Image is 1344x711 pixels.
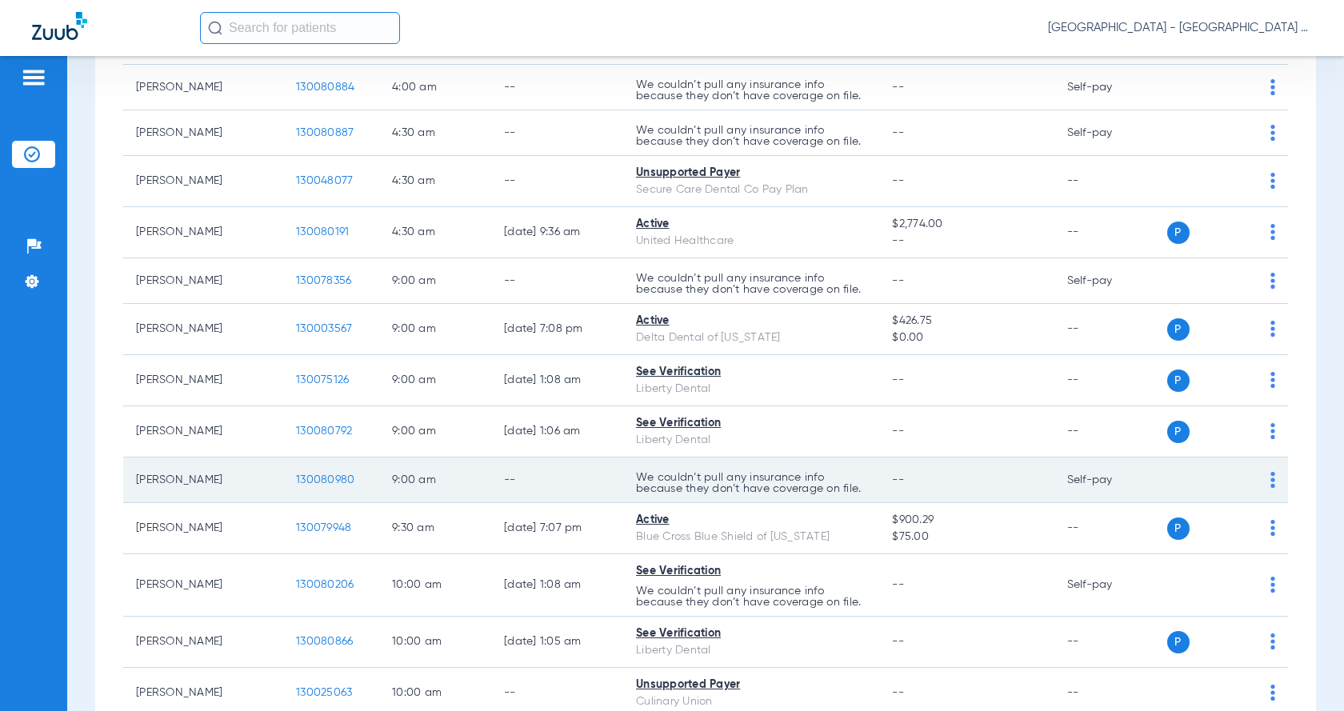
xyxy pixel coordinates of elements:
[296,226,349,238] span: 130080191
[379,503,491,554] td: 9:30 AM
[379,406,491,457] td: 9:00 AM
[379,207,491,258] td: 4:30 AM
[491,207,623,258] td: [DATE] 9:36 AM
[636,313,866,330] div: Active
[892,425,904,437] span: --
[1167,421,1190,443] span: P
[123,617,283,668] td: [PERSON_NAME]
[379,65,491,110] td: 4:00 AM
[296,636,353,647] span: 130080866
[200,12,400,44] input: Search for patients
[1054,355,1162,406] td: --
[296,474,354,485] span: 130080980
[1270,125,1275,141] img: group-dot-blue.svg
[636,677,866,693] div: Unsupported Payer
[892,175,904,186] span: --
[491,110,623,156] td: --
[636,625,866,642] div: See Verification
[32,12,87,40] img: Zuub Logo
[636,381,866,397] div: Liberty Dental
[123,110,283,156] td: [PERSON_NAME]
[1270,79,1275,95] img: group-dot-blue.svg
[1270,372,1275,388] img: group-dot-blue.svg
[636,125,866,147] p: We couldn’t pull any insurance info because they don’t have coverage on file.
[636,233,866,250] div: United Healthcare
[892,579,904,590] span: --
[296,127,354,138] span: 130080887
[296,522,351,533] span: 130079948
[379,554,491,617] td: 10:00 AM
[1054,457,1162,503] td: Self-pay
[892,127,904,138] span: --
[123,554,283,617] td: [PERSON_NAME]
[379,258,491,304] td: 9:00 AM
[892,474,904,485] span: --
[892,313,1041,330] span: $426.75
[123,156,283,207] td: [PERSON_NAME]
[636,472,866,494] p: We couldn’t pull any insurance info because they don’t have coverage on file.
[296,323,352,334] span: 130003567
[1054,207,1162,258] td: --
[123,207,283,258] td: [PERSON_NAME]
[491,355,623,406] td: [DATE] 1:08 AM
[1270,472,1275,488] img: group-dot-blue.svg
[1054,503,1162,554] td: --
[296,275,351,286] span: 130078356
[491,503,623,554] td: [DATE] 7:07 PM
[379,457,491,503] td: 9:00 AM
[1054,156,1162,207] td: --
[892,687,904,698] span: --
[892,330,1041,346] span: $0.00
[123,304,283,355] td: [PERSON_NAME]
[1054,617,1162,668] td: --
[1270,577,1275,593] img: group-dot-blue.svg
[1167,222,1190,244] span: P
[636,642,866,659] div: Liberty Dental
[636,432,866,449] div: Liberty Dental
[491,554,623,617] td: [DATE] 1:08 AM
[123,406,283,457] td: [PERSON_NAME]
[379,355,491,406] td: 9:00 AM
[379,156,491,207] td: 4:30 AM
[296,175,353,186] span: 130048077
[636,563,866,580] div: See Verification
[1270,224,1275,240] img: group-dot-blue.svg
[296,82,354,93] span: 130080884
[491,617,623,668] td: [DATE] 1:05 AM
[1167,517,1190,540] span: P
[208,21,222,35] img: Search Icon
[379,617,491,668] td: 10:00 AM
[636,693,866,710] div: Culinary Union
[636,273,866,295] p: We couldn’t pull any insurance info because they don’t have coverage on file.
[1167,369,1190,392] span: P
[123,457,283,503] td: [PERSON_NAME]
[636,512,866,529] div: Active
[296,579,354,590] span: 130080206
[1054,304,1162,355] td: --
[491,406,623,457] td: [DATE] 1:06 AM
[1270,273,1275,289] img: group-dot-blue.svg
[123,503,283,554] td: [PERSON_NAME]
[123,258,283,304] td: [PERSON_NAME]
[379,110,491,156] td: 4:30 AM
[636,165,866,182] div: Unsupported Payer
[636,415,866,432] div: See Verification
[296,374,349,385] span: 130075126
[1270,633,1275,649] img: group-dot-blue.svg
[491,258,623,304] td: --
[636,364,866,381] div: See Verification
[892,374,904,385] span: --
[491,457,623,503] td: --
[296,687,352,698] span: 130025063
[636,216,866,233] div: Active
[21,68,46,87] img: hamburger-icon
[1054,110,1162,156] td: Self-pay
[636,585,866,608] p: We couldn’t pull any insurance info because they don’t have coverage on file.
[636,182,866,198] div: Secure Care Dental Co Pay Plan
[1048,20,1312,36] span: [GEOGRAPHIC_DATA] - [GEOGRAPHIC_DATA] General
[123,355,283,406] td: [PERSON_NAME]
[892,82,904,93] span: --
[892,275,904,286] span: --
[491,156,623,207] td: --
[892,512,1041,529] span: $900.29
